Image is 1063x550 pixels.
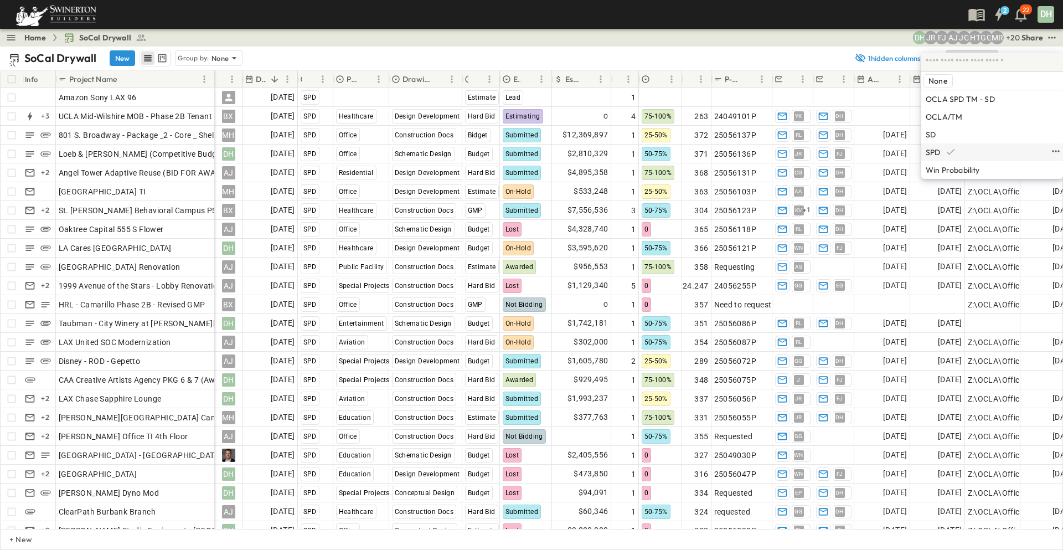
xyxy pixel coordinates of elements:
[644,169,672,177] span: 75-100%
[271,317,295,330] span: [DATE]
[304,73,316,85] button: Sort
[694,111,708,122] span: 263
[714,111,757,122] span: 24049101P
[39,279,52,292] div: + 2
[468,131,488,139] span: Bidget
[836,285,844,286] span: EG
[271,223,295,235] span: [DATE]
[303,282,317,290] span: SPD
[303,169,317,177] span: SPD
[883,185,907,198] span: [DATE]
[271,147,295,160] span: [DATE]
[913,31,926,44] div: Daryll Hayward (daryll.hayward@swinerton.com)
[303,225,317,233] span: SPD
[403,74,431,85] p: Drawing Status
[725,74,741,85] p: P-Code
[582,73,594,85] button: Sort
[505,188,531,196] span: On-Hold
[505,207,539,214] span: Submitted
[211,53,229,64] p: None
[303,301,317,309] span: SPD
[979,31,993,44] div: Gerrad Gerber (gerrad.gerber@swinerton.com)
[468,188,496,196] span: Estimate
[990,31,1004,44] div: Meghana Raj (meghana.raj@swinerton.com)
[395,131,454,139] span: Construction Docs
[938,223,962,235] span: [DATE]
[468,169,496,177] span: Hard Bid
[893,73,906,86] button: Menu
[222,204,235,217] div: BX
[59,186,146,197] span: [GEOGRAPHIC_DATA] TI
[505,150,539,158] span: Submitted
[303,150,317,158] span: SPD
[928,76,948,85] p: None
[714,186,757,197] span: 25056103P
[155,52,169,65] button: kanban view
[694,130,708,141] span: 372
[883,128,907,141] span: [DATE]
[868,74,879,85] p: Anticipated Start
[883,166,907,179] span: [DATE]
[883,279,907,292] span: [DATE]
[339,188,357,196] span: Office
[395,263,454,271] span: Construction Docs
[563,128,608,141] span: $12,369,897
[574,185,608,198] span: $533,248
[644,150,668,158] span: 50-75%
[567,147,608,160] span: $2,810,329
[714,205,757,216] span: 25056123P
[553,296,611,313] div: 0
[222,279,235,292] div: AJ
[926,112,962,121] p: OCLA/TM
[924,31,937,44] div: Joshua Russell (joshua.russell@swinerton.com)
[339,131,357,139] span: Office
[395,225,452,233] span: Schematic Design
[271,260,295,273] span: [DATE]
[271,128,295,141] span: [DATE]
[513,74,520,85] p: Estimate Status
[222,110,235,123] div: BX
[567,223,608,235] span: $4,328,740
[803,205,811,216] span: + 1
[694,73,708,86] button: Menu
[957,31,971,44] div: Jorge Garcia (jorgarcia@swinerton.com)
[694,318,708,329] span: 351
[631,205,636,216] span: 3
[445,73,458,86] button: Menu
[631,318,636,329] span: 1
[271,204,295,217] span: [DATE]
[644,282,648,290] span: 0
[631,148,636,160] span: 1
[631,224,636,235] span: 1
[574,336,608,348] span: $302,000
[69,74,117,85] p: Project Name
[219,73,231,85] button: Sort
[59,261,180,273] span: [GEOGRAPHIC_DATA] Renovation
[837,73,850,86] button: Menu
[25,64,38,95] div: Info
[755,73,768,86] button: Menu
[271,298,295,311] span: [DATE]
[714,261,755,273] span: Requesting
[835,191,844,192] span: DH
[794,172,803,173] span: CG
[795,266,803,267] span: AS
[714,337,757,348] span: 25056087P
[883,147,907,160] span: [DATE]
[1045,31,1059,44] button: test
[926,166,980,174] p: Win Probability
[24,32,46,43] a: Home
[222,241,235,255] div: DH
[59,205,223,216] span: St. [PERSON_NAME] Behavioral Campus PSH
[468,225,490,233] span: Budget
[59,130,260,141] span: 801 S. Broadway - Package _2 - Core _ Shell Renovation
[848,50,928,66] button: 1hidden columns
[795,153,802,154] span: JR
